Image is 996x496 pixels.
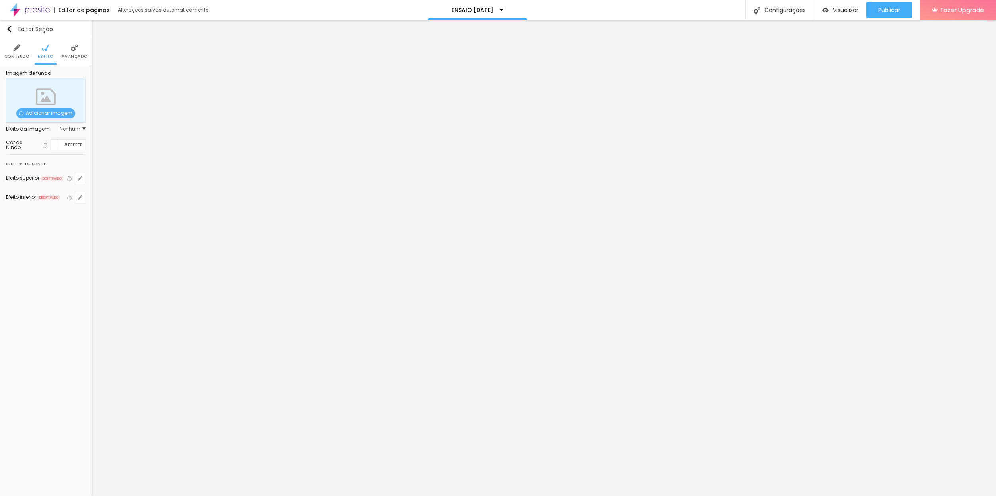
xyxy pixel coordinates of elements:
[6,26,12,32] img: Icone
[814,2,866,18] button: Visualizar
[452,7,493,13] p: ENSAIO [DATE]
[6,155,86,169] div: Efeitos de fundo
[6,127,60,131] div: Efeito da Imagem
[878,7,900,13] span: Publicar
[941,6,984,13] span: Fazer Upgrade
[60,127,86,131] span: Nenhum
[754,7,760,14] img: Icone
[54,7,110,13] div: Editor de páginas
[833,7,858,13] span: Visualizar
[92,20,996,496] iframe: Editor
[42,44,49,51] img: Icone
[4,55,29,59] span: Conteúdo
[6,176,39,180] div: Efeito superior
[866,2,912,18] button: Publicar
[822,7,829,14] img: view-1.svg
[19,111,24,116] img: Icone
[6,159,48,168] div: Efeitos de fundo
[6,71,86,76] div: Imagem de fundo
[71,44,78,51] img: Icone
[6,140,37,150] div: Cor de fundo
[41,176,63,182] span: DESATIVADO
[6,26,53,32] div: Editar Seção
[62,55,87,59] span: Avançado
[6,195,36,200] div: Efeito inferior
[38,55,53,59] span: Estilo
[118,8,209,12] div: Alterações salvas automaticamente
[38,195,60,201] span: DESATIVADO
[16,108,75,118] span: Adicionar imagem
[13,44,20,51] img: Icone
